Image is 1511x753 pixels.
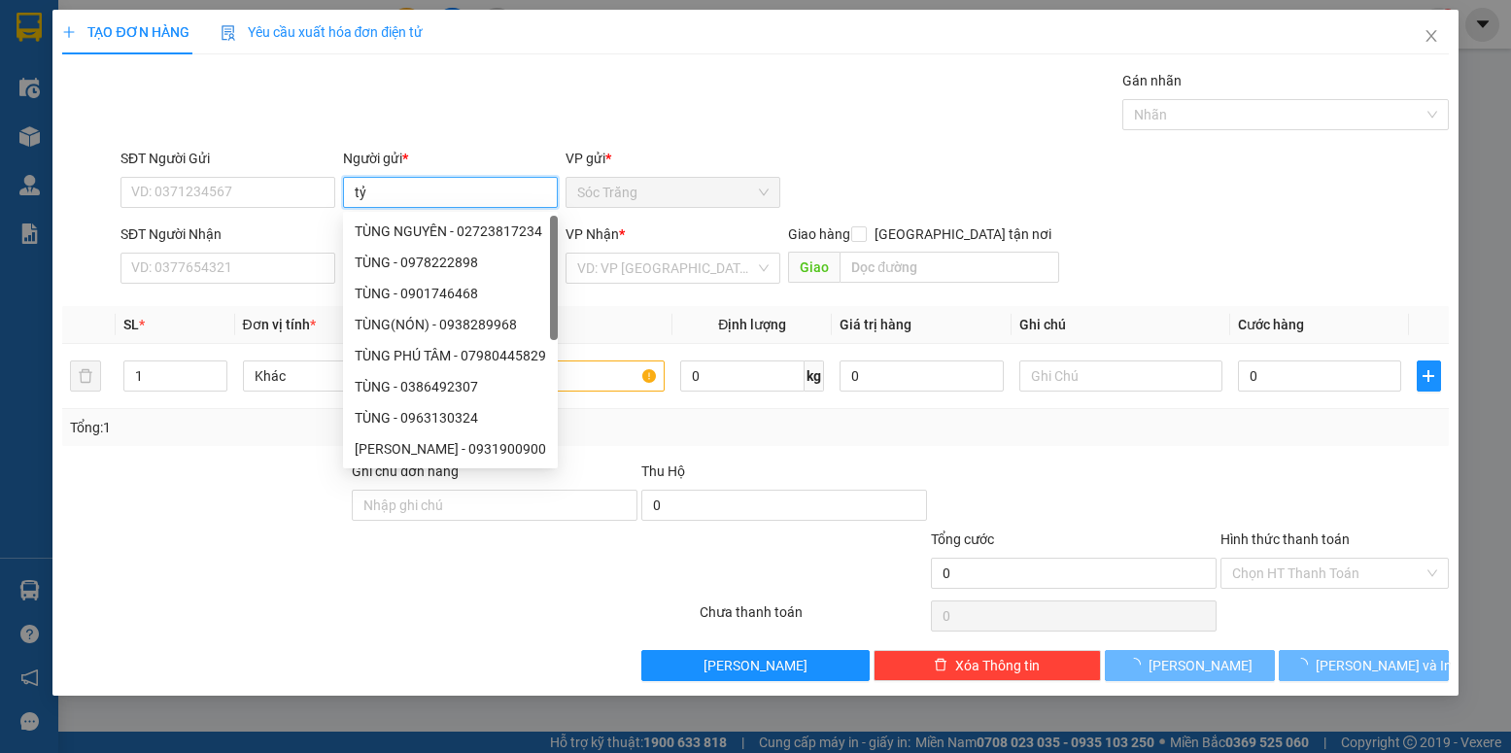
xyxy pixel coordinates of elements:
span: Xóa Thông tin [955,655,1040,676]
div: TÙNG - 0386492307 [355,376,546,397]
span: Yêu cầu xuất hóa đơn điện tử [221,24,424,40]
span: Khác [255,361,434,391]
span: [PERSON_NAME] [1149,655,1253,676]
div: TÙNG - 0978222898 [343,247,558,278]
input: Ghi Chú [1019,360,1222,392]
span: plus [62,25,76,39]
div: TÙNG NGUYÊN - 02723817234 [355,221,546,242]
span: Thu Hộ [641,463,685,479]
div: TÙNG PHÚ TÂM - 07980445829 [355,345,546,366]
span: Đơn vị tính [243,317,316,332]
span: Giao hàng [788,226,850,242]
div: TÙNG - 0386492307 [343,371,558,402]
button: delete [70,360,101,392]
div: TÙNG(NÓN) - 0938289968 [343,309,558,340]
span: [PERSON_NAME] và In [1316,655,1452,676]
label: Gán nhãn [1122,73,1182,88]
span: Tổng cước [931,531,994,547]
div: SĐT Người Gửi [120,148,335,169]
div: TÙNG(NÓN) - 0938289968 [355,314,546,335]
span: Sóc Trăng [577,178,769,207]
div: TÙNG - 0963130324 [355,407,546,428]
div: Chưa thanh toán [698,601,929,635]
button: [PERSON_NAME] và In [1279,650,1449,681]
span: Cước hàng [1238,317,1304,332]
div: TÙNG NGUYÊN - 02723817234 [343,216,558,247]
span: Giá trị hàng [840,317,911,332]
div: TÙNG PHÚ TÂM - 07980445829 [343,340,558,371]
input: Ghi chú đơn hàng [352,490,637,521]
span: SL [123,317,139,332]
input: Dọc đường [840,252,1058,283]
div: TÙNG - 0901746468 [355,283,546,304]
span: loading [1294,658,1316,671]
span: [PERSON_NAME] [704,655,807,676]
label: Hình thức thanh toán [1220,531,1350,547]
span: [GEOGRAPHIC_DATA] tận nơi [867,223,1059,245]
span: plus [1418,368,1439,384]
div: Người gửi [343,148,558,169]
button: Close [1404,10,1459,64]
div: Tổng: 1 [70,417,584,438]
div: TÙNG - 0963130324 [343,402,558,433]
span: VP Nhận [566,226,619,242]
div: [PERSON_NAME] - 0931900900 [355,438,546,460]
img: icon [221,25,236,41]
span: kg [805,360,824,392]
div: SĐT Người Nhận [120,223,335,245]
div: SƠN TÙNG - 0931900900 [343,433,558,464]
span: delete [934,658,947,673]
span: TẠO ĐƠN HÀNG [62,24,189,40]
span: close [1424,28,1439,44]
span: Định lượng [718,317,786,332]
span: Giao [788,252,840,283]
button: deleteXóa Thông tin [874,650,1101,681]
button: plus [1417,360,1440,392]
button: [PERSON_NAME] [1105,650,1275,681]
span: loading [1127,658,1149,671]
input: 0 [840,360,1003,392]
div: TÙNG - 0978222898 [355,252,546,273]
button: [PERSON_NAME] [641,650,869,681]
th: Ghi chú [1012,306,1230,344]
label: Ghi chú đơn hàng [352,463,459,479]
div: TÙNG - 0901746468 [343,278,558,309]
input: VD: Bàn, Ghế [462,360,665,392]
div: VP gửi [566,148,780,169]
